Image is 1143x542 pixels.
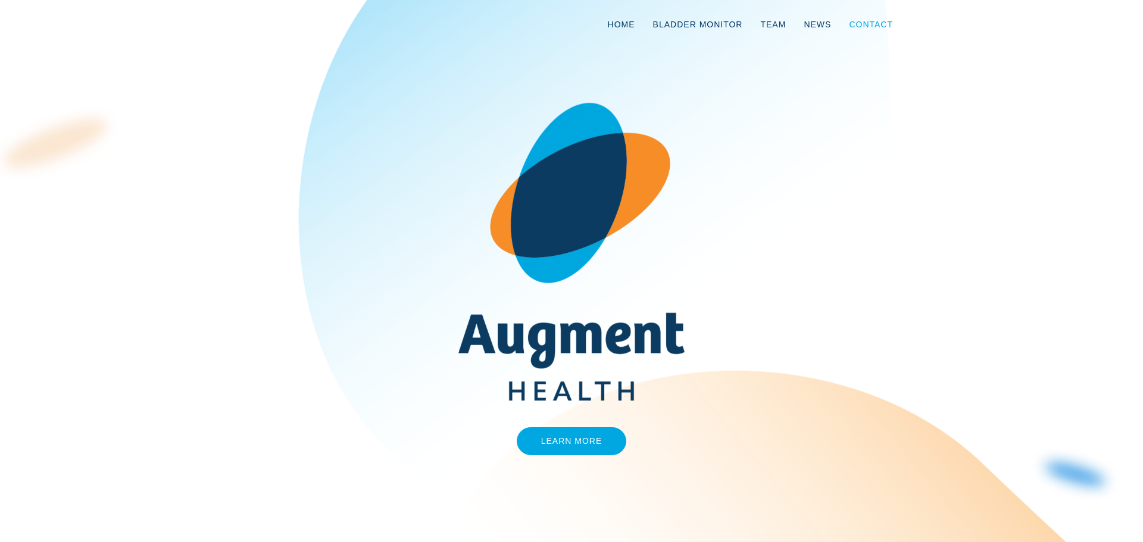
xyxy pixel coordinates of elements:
img: AugmentHealth_FullColor_Transparent.png [449,102,694,400]
a: Contact [840,5,902,44]
img: logo [241,20,289,32]
a: Learn More [517,427,627,455]
a: Home [599,5,644,44]
a: Team [751,5,795,44]
a: Bladder Monitor [644,5,752,44]
a: News [795,5,840,44]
